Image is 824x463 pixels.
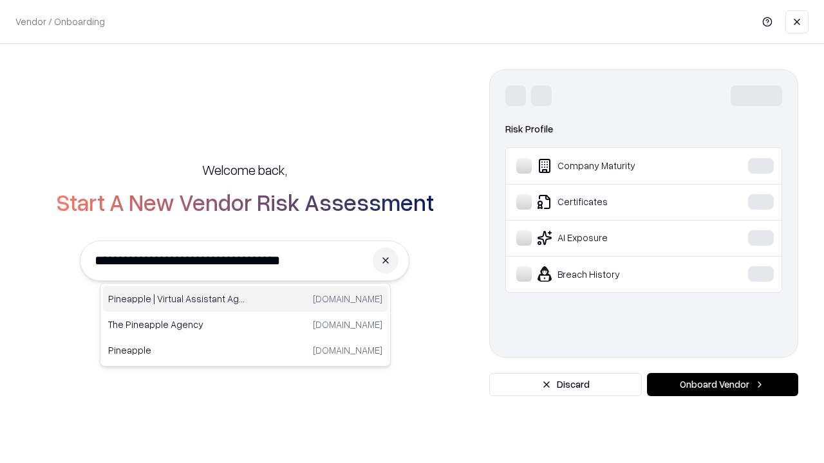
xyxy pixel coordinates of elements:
div: Suggestions [100,283,391,367]
button: Onboard Vendor [647,373,798,396]
div: Risk Profile [505,122,782,137]
div: Breach History [516,266,709,282]
p: [DOMAIN_NAME] [313,292,382,305]
h5: Welcome back, [202,161,287,179]
button: Discard [489,373,642,396]
p: Pineapple | Virtual Assistant Agency [108,292,245,305]
p: [DOMAIN_NAME] [313,343,382,357]
div: Company Maturity [516,158,709,174]
div: AI Exposure [516,230,709,246]
h2: Start A New Vendor Risk Assessment [56,189,434,215]
p: The Pineapple Agency [108,318,245,331]
p: Pineapple [108,343,245,357]
div: Certificates [516,194,709,210]
p: Vendor / Onboarding [15,15,105,28]
p: [DOMAIN_NAME] [313,318,382,331]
